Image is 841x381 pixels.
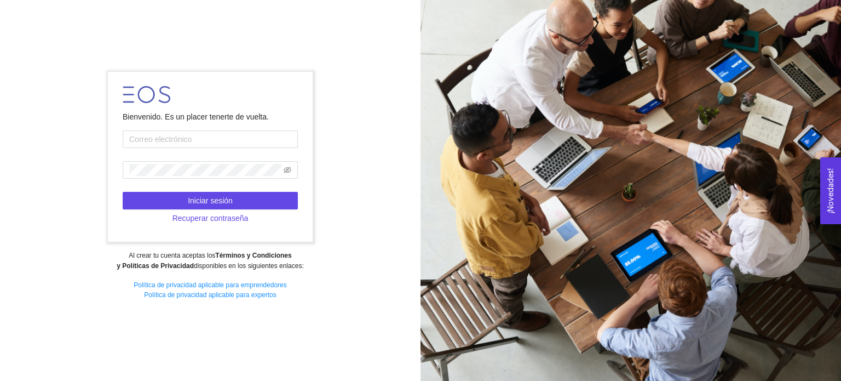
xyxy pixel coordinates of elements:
[820,157,841,224] button: Open Feedback Widget
[117,252,291,270] strong: Términos y Condiciones y Políticas de Privacidad
[7,251,413,271] div: Al crear tu cuenta aceptas los disponibles en los siguientes enlaces:
[123,86,170,103] img: LOGO
[134,281,287,289] a: Política de privacidad aplicable para emprendedores
[172,212,249,224] span: Recuperar contraseña
[123,130,298,148] input: Correo electrónico
[123,192,298,209] button: Iniciar sesión
[123,209,298,227] button: Recuperar contraseña
[284,166,291,174] span: eye-invisible
[123,214,298,223] a: Recuperar contraseña
[144,291,276,299] a: Política de privacidad aplicable para expertos
[188,195,233,207] span: Iniciar sesión
[123,111,298,123] div: Bienvenido. Es un placer tenerte de vuelta.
